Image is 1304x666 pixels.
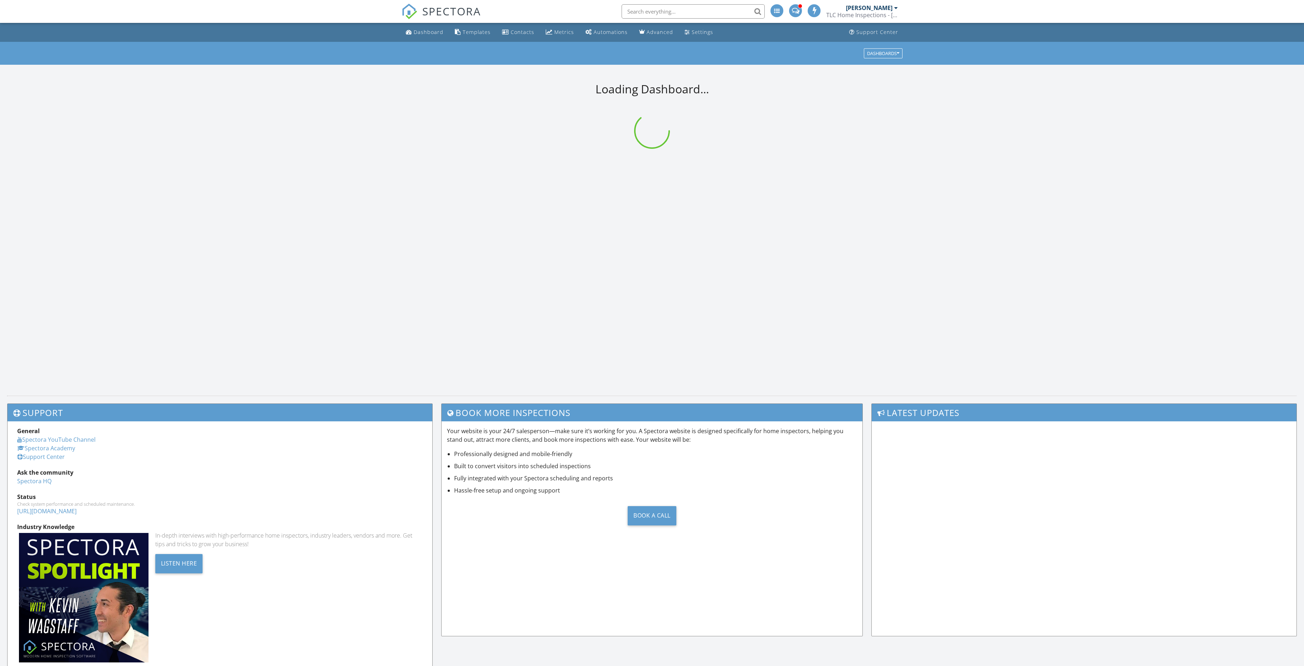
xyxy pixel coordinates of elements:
[155,559,203,567] a: Listen Here
[17,427,40,435] strong: General
[17,453,65,461] a: Support Center
[447,427,857,444] p: Your website is your 24/7 salesperson—make sure it’s working for you. A Spectora website is desig...
[499,26,537,39] a: Contacts
[454,450,857,458] li: Professionally designed and mobile-friendly
[583,26,631,39] a: Automations (Advanced)
[452,26,493,39] a: Templates
[17,493,423,501] div: Status
[647,29,673,35] div: Advanced
[402,10,481,25] a: SPECTORA
[856,29,898,35] div: Support Center
[682,26,716,39] a: Settings
[19,533,149,662] img: Spectoraspolightmain
[543,26,577,39] a: Metrics
[454,486,857,495] li: Hassle-free setup and ongoing support
[8,404,432,421] h3: Support
[155,554,203,573] div: Listen Here
[594,29,628,35] div: Automations
[622,4,765,19] input: Search everything...
[17,507,77,515] a: [URL][DOMAIN_NAME]
[454,462,857,470] li: Built to convert visitors into scheduled inspections
[846,4,892,11] div: [PERSON_NAME]
[442,404,862,421] h3: Book More Inspections
[826,11,898,19] div: TLC Home Inspections - Austin
[447,500,857,531] a: Book a Call
[17,523,423,531] div: Industry Knowledge
[17,501,423,507] div: Check system performance and scheduled maintenance.
[628,506,676,525] div: Book a Call
[402,4,417,19] img: The Best Home Inspection Software - Spectora
[403,26,446,39] a: Dashboard
[422,4,481,19] span: SPECTORA
[846,26,901,39] a: Support Center
[17,477,52,485] a: Spectora HQ
[454,474,857,483] li: Fully integrated with your Spectora scheduling and reports
[872,404,1296,421] h3: Latest Updates
[867,51,899,56] div: Dashboards
[636,26,676,39] a: Advanced
[17,468,423,477] div: Ask the community
[864,48,902,58] button: Dashboards
[692,29,713,35] div: Settings
[463,29,491,35] div: Templates
[17,436,96,444] a: Spectora YouTube Channel
[554,29,574,35] div: Metrics
[17,444,75,452] a: Spectora Academy
[414,29,443,35] div: Dashboard
[511,29,534,35] div: Contacts
[155,531,423,548] div: In-depth interviews with high-performance home inspectors, industry leaders, vendors and more. Ge...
